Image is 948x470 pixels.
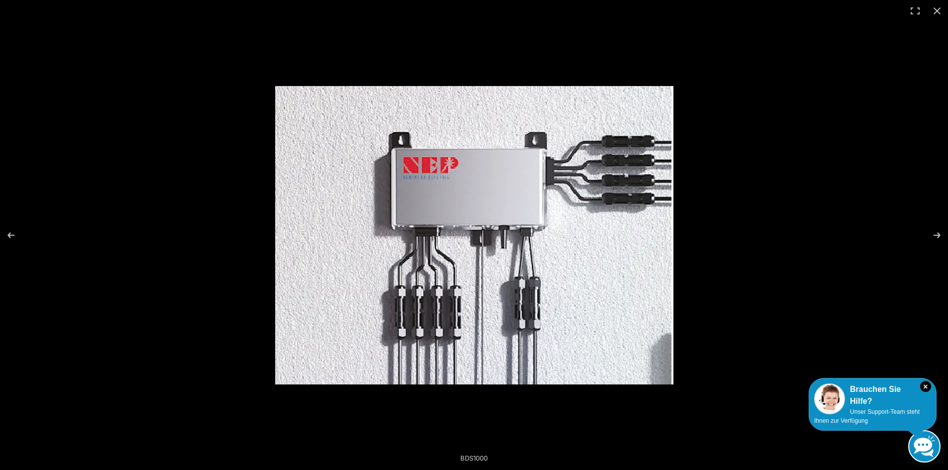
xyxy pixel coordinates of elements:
[920,381,931,392] i: Schließen
[814,383,845,414] img: Customer service
[275,86,673,384] img: BDS1000.webp
[814,408,920,424] span: Unser Support-Team steht Ihnen zur Verfügung
[814,383,931,407] div: Brauchen Sie Hilfe?
[370,448,579,468] div: BDS1000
